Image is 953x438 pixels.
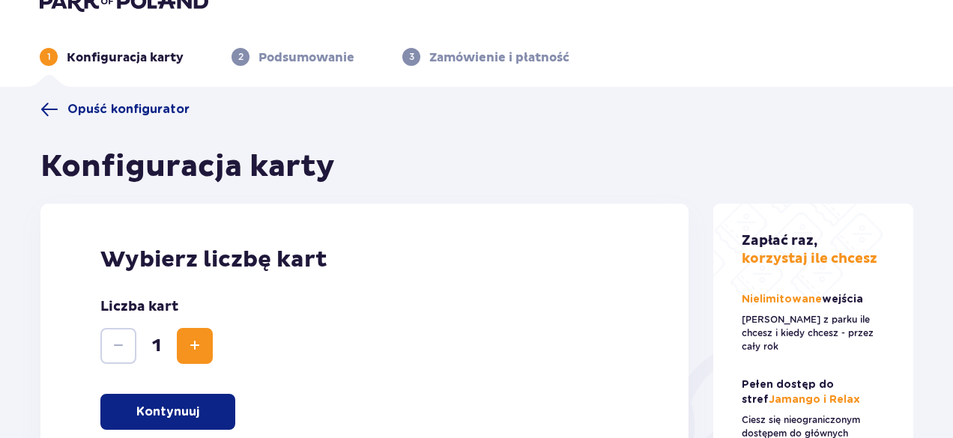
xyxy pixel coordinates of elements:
[40,148,335,186] h1: Konfiguracja karty
[40,100,190,118] a: Opuść konfigurator
[742,377,886,407] p: Jamango i Relax
[232,48,354,66] div: 2Podsumowanie
[822,294,863,305] span: wejścia
[742,380,834,405] span: Pełen dostęp do stref
[238,50,243,64] p: 2
[402,48,569,66] div: 3Zamówienie i płatność
[177,328,213,364] button: Zwiększ
[100,394,235,430] button: Kontynuuj
[429,49,569,66] p: Zamówienie i płatność
[136,404,199,420] p: Kontynuuj
[67,49,184,66] p: Konfiguracja karty
[40,48,184,66] div: 1Konfiguracja karty
[139,335,174,357] span: 1
[409,50,414,64] p: 3
[742,232,817,249] span: Zapłać raz,
[258,49,354,66] p: Podsumowanie
[100,246,629,274] p: Wybierz liczbę kart
[100,298,178,316] p: Liczba kart
[47,50,51,64] p: 1
[742,292,866,307] p: Nielimitowane
[100,328,136,364] button: Zmniejsz
[742,313,886,353] p: [PERSON_NAME] z parku ile chcesz i kiedy chcesz - przez cały rok
[67,101,190,118] span: Opuść konfigurator
[742,232,877,268] p: korzystaj ile chcesz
